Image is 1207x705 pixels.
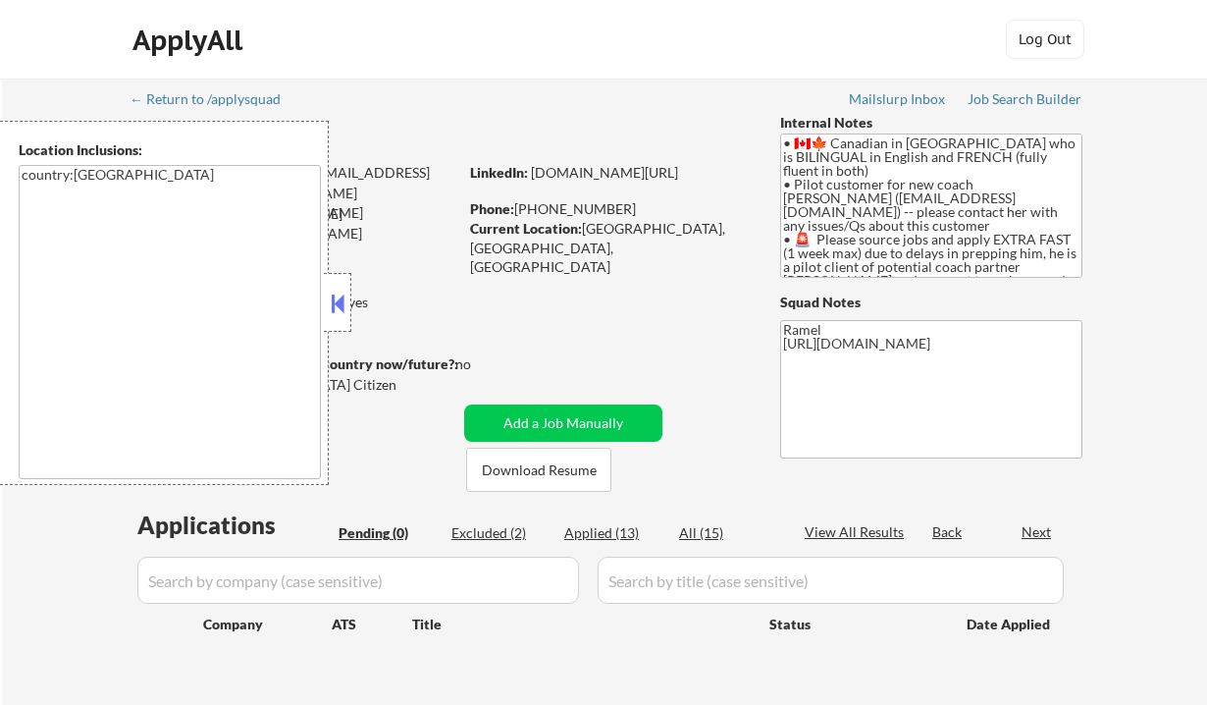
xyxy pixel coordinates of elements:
[130,91,299,111] a: ← Return to /applysquad
[451,523,550,543] div: Excluded (2)
[332,615,412,634] div: ATS
[464,405,662,442] button: Add a Job Manually
[598,557,1064,604] input: Search by title (case sensitive)
[130,92,299,106] div: ← Return to /applysquad
[470,199,748,219] div: [PHONE_NUMBER]
[203,615,332,634] div: Company
[780,293,1082,312] div: Squad Notes
[679,523,777,543] div: All (15)
[455,354,511,374] div: no
[531,164,678,181] a: [DOMAIN_NAME][URL]
[849,92,947,106] div: Mailslurp Inbox
[470,164,528,181] strong: LinkedIn:
[769,606,938,641] div: Status
[470,200,514,217] strong: Phone:
[466,448,611,492] button: Download Resume
[132,24,248,57] div: ApplyAll
[780,113,1082,133] div: Internal Notes
[470,220,582,237] strong: Current Location:
[564,523,662,543] div: Applied (13)
[412,615,751,634] div: Title
[19,140,321,160] div: Location Inclusions:
[849,91,947,111] a: Mailslurp Inbox
[805,522,910,542] div: View All Results
[932,522,964,542] div: Back
[137,557,579,604] input: Search by company (case sensitive)
[137,514,332,537] div: Applications
[1006,20,1084,59] button: Log Out
[1022,522,1053,542] div: Next
[339,523,437,543] div: Pending (0)
[968,91,1082,111] a: Job Search Builder
[968,92,1082,106] div: Job Search Builder
[967,615,1053,634] div: Date Applied
[470,219,748,277] div: [GEOGRAPHIC_DATA], [GEOGRAPHIC_DATA], [GEOGRAPHIC_DATA]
